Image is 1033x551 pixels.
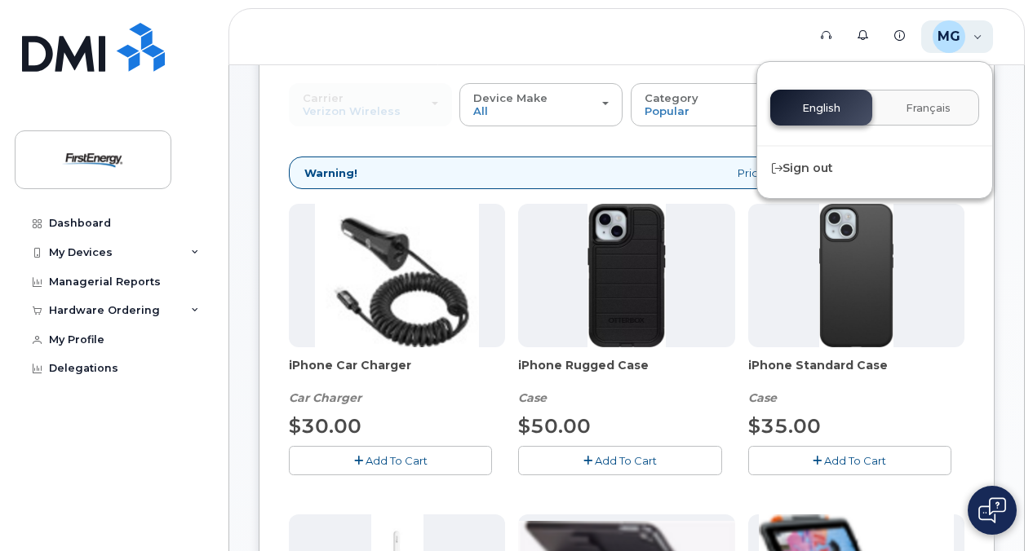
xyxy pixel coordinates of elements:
[824,454,886,467] span: Add To Cart
[645,104,689,117] span: Popular
[757,153,992,183] div: Sign out
[906,102,951,115] span: Français
[748,390,777,405] em: Case
[748,446,951,474] button: Add To Cart
[978,497,1006,523] img: Open chat
[645,91,698,104] span: Category
[289,357,505,390] span: iPhone Car Charger
[748,357,964,390] span: iPhone Standard Case
[921,20,994,53] div: Matthew Gregorits
[289,156,964,190] div: Pricing may differ from dealer to dealer!
[315,204,479,347] img: iphonesecg.jpg
[459,83,623,126] button: Device Make All
[473,104,488,117] span: All
[366,454,428,467] span: Add To Cart
[289,446,492,474] button: Add To Cart
[518,446,721,474] button: Add To Cart
[473,91,548,104] span: Device Make
[595,454,657,467] span: Add To Cart
[748,357,964,406] div: iPhone Standard Case
[518,390,547,405] em: Case
[289,390,361,405] em: Car Charger
[304,165,357,181] strong: Warning!
[518,357,734,406] div: iPhone Rugged Case
[518,414,591,438] span: $50.00
[631,83,794,126] button: Category Popular
[289,414,361,438] span: $30.00
[587,204,665,347] img: Defender.jpg
[819,204,893,347] img: Symmetry.jpg
[748,414,821,438] span: $35.00
[938,27,960,46] span: MG
[289,357,505,406] div: iPhone Car Charger
[518,357,734,390] span: iPhone Rugged Case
